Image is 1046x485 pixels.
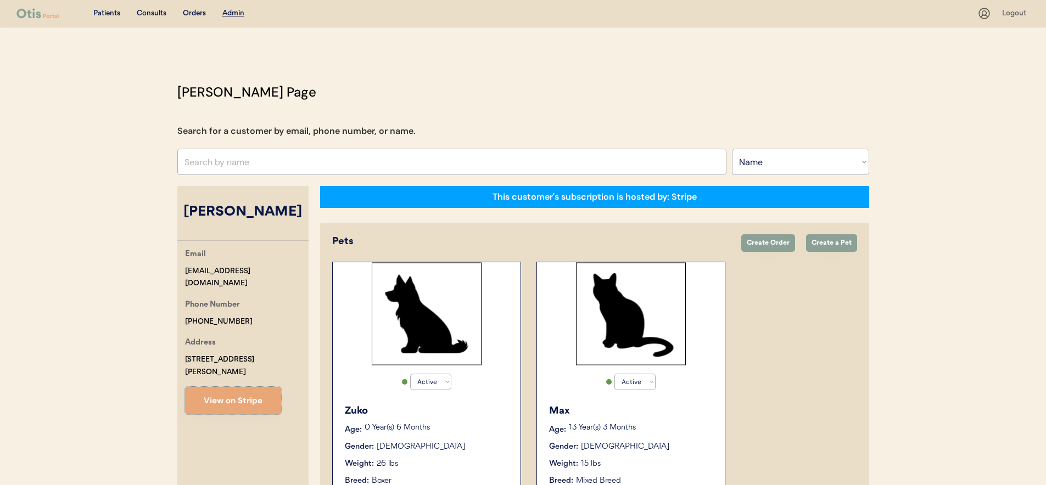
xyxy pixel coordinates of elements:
div: Age: [345,424,362,436]
p: 13 Year(s) 3 Months [569,424,714,432]
div: [DEMOGRAPHIC_DATA] [377,441,465,453]
div: Weight: [549,458,578,470]
button: View on Stripe [185,387,281,414]
button: Create Order [741,234,795,252]
div: [PERSON_NAME] [177,202,309,223]
div: Gender: [549,441,578,453]
div: This customer's subscription is hosted by: Stripe [493,191,697,203]
div: [PERSON_NAME] Page [177,82,316,102]
p: 0 Year(s) 6 Months [365,424,510,432]
div: Phone Number [185,298,240,312]
div: Max [549,404,714,419]
img: Rectangle%2029.svg [372,262,482,365]
div: [EMAIL_ADDRESS][DOMAIN_NAME] [185,265,309,290]
input: Search by name [177,149,726,175]
div: Zuko [345,404,510,419]
div: 15 lbs [581,458,601,470]
div: Pets [332,234,730,249]
div: Age: [549,424,566,436]
div: 26 lbs [377,458,398,470]
div: Email [185,248,206,262]
div: Search for a customer by email, phone number, or name. [177,125,416,138]
button: Create a Pet [806,234,857,252]
div: Logout [1002,8,1030,19]
u: Admin [222,9,244,17]
div: Weight: [345,458,374,470]
div: Patients [93,8,120,19]
div: [DEMOGRAPHIC_DATA] [581,441,669,453]
div: Orders [183,8,206,19]
div: Address [185,336,216,350]
img: Rectangle%2029%20%281%29.svg [576,262,686,365]
div: [PHONE_NUMBER] [185,315,253,328]
div: Consults [137,8,166,19]
div: Gender: [345,441,374,453]
div: [STREET_ADDRESS][PERSON_NAME] [185,353,309,379]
